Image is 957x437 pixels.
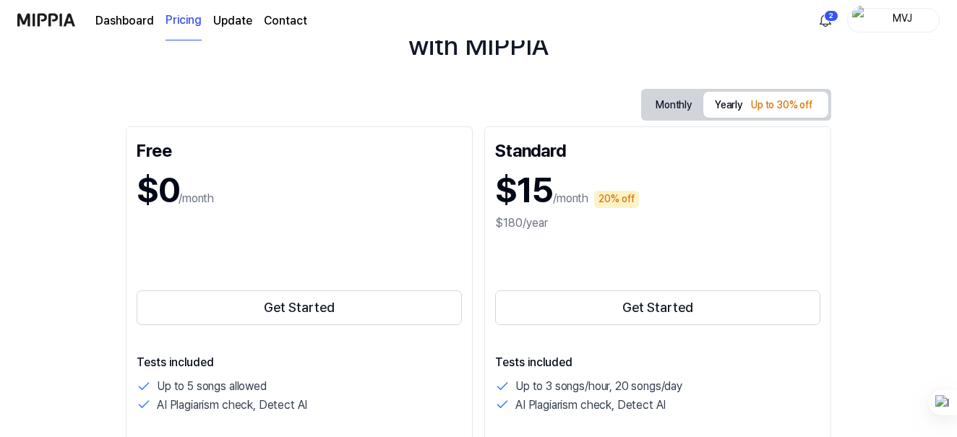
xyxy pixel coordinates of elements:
p: Tests included [137,354,462,371]
img: 알림 [817,12,834,29]
button: 알림2 [814,9,837,32]
div: 2 [824,10,838,22]
button: profileMVJ [847,8,940,33]
img: profile [852,6,870,35]
div: Standard [495,137,820,160]
div: Up to 30% off [747,97,817,114]
a: Update [213,12,252,30]
button: Get Started [495,290,820,325]
a: Contact [264,12,307,30]
p: AI Plagiarism check, Detect AI [157,396,307,415]
div: 20% off [594,191,639,208]
a: Get Started [495,287,820,328]
h1: $0 [137,166,179,215]
button: Get Started [137,290,462,325]
p: Tests included [495,354,820,371]
button: Monthly [644,94,703,116]
p: AI Plagiarism check, Detect AI [515,396,666,415]
p: Up to 3 songs/hour, 20 songs/day [515,377,682,396]
a: Dashboard [95,12,154,30]
div: Free [137,137,462,160]
a: Pricing [166,1,202,40]
a: Get Started [137,287,462,328]
h1: $15 [495,166,553,215]
div: MVJ [874,12,930,27]
p: /month [179,190,214,207]
button: Yearly [703,92,828,118]
p: /month [553,190,588,207]
p: Up to 5 songs allowed [157,377,267,396]
div: $180/year [495,215,820,232]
